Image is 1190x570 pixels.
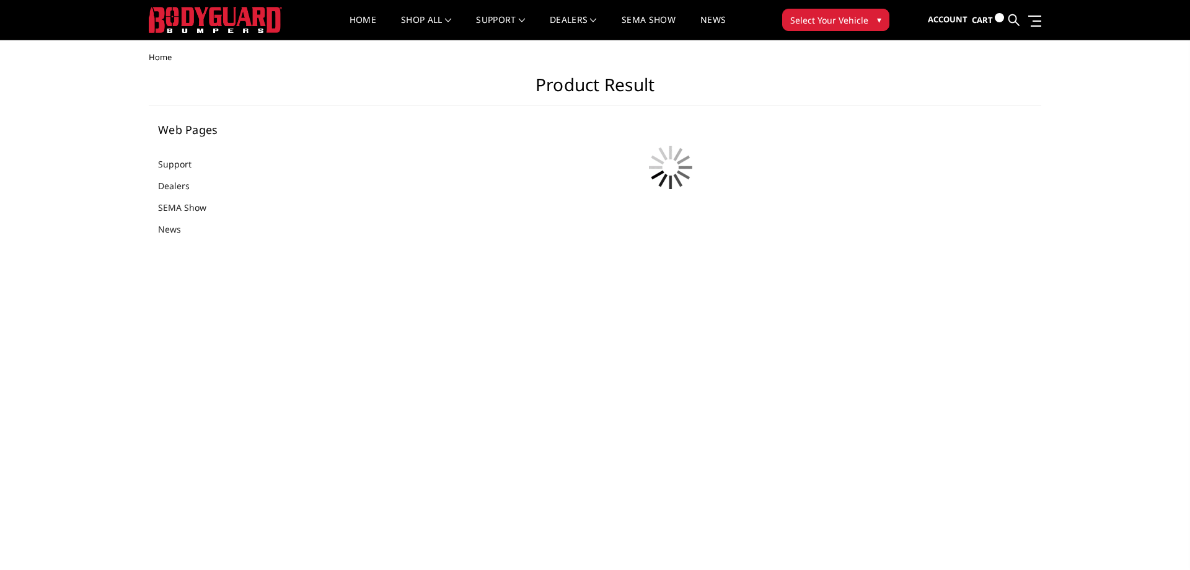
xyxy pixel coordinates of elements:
span: Home [149,51,172,63]
a: Dealers [158,179,205,192]
span: ▾ [877,13,881,26]
span: Account [928,14,967,25]
button: Select Your Vehicle [782,9,889,31]
h5: Web Pages [158,124,309,135]
a: Account [928,3,967,37]
span: Select Your Vehicle [790,14,868,27]
a: SEMA Show [158,201,222,214]
a: Support [158,158,207,171]
a: Cart [972,3,1004,37]
img: preloader.gif [640,136,702,198]
h1: Product Result [149,74,1041,105]
span: Cart [972,14,993,25]
a: News [158,223,196,236]
a: Support [476,16,525,40]
img: BODYGUARD BUMPERS [149,7,282,33]
a: News [700,16,726,40]
a: Dealers [550,16,597,40]
a: Home [350,16,376,40]
a: shop all [401,16,451,40]
a: SEMA Show [622,16,676,40]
